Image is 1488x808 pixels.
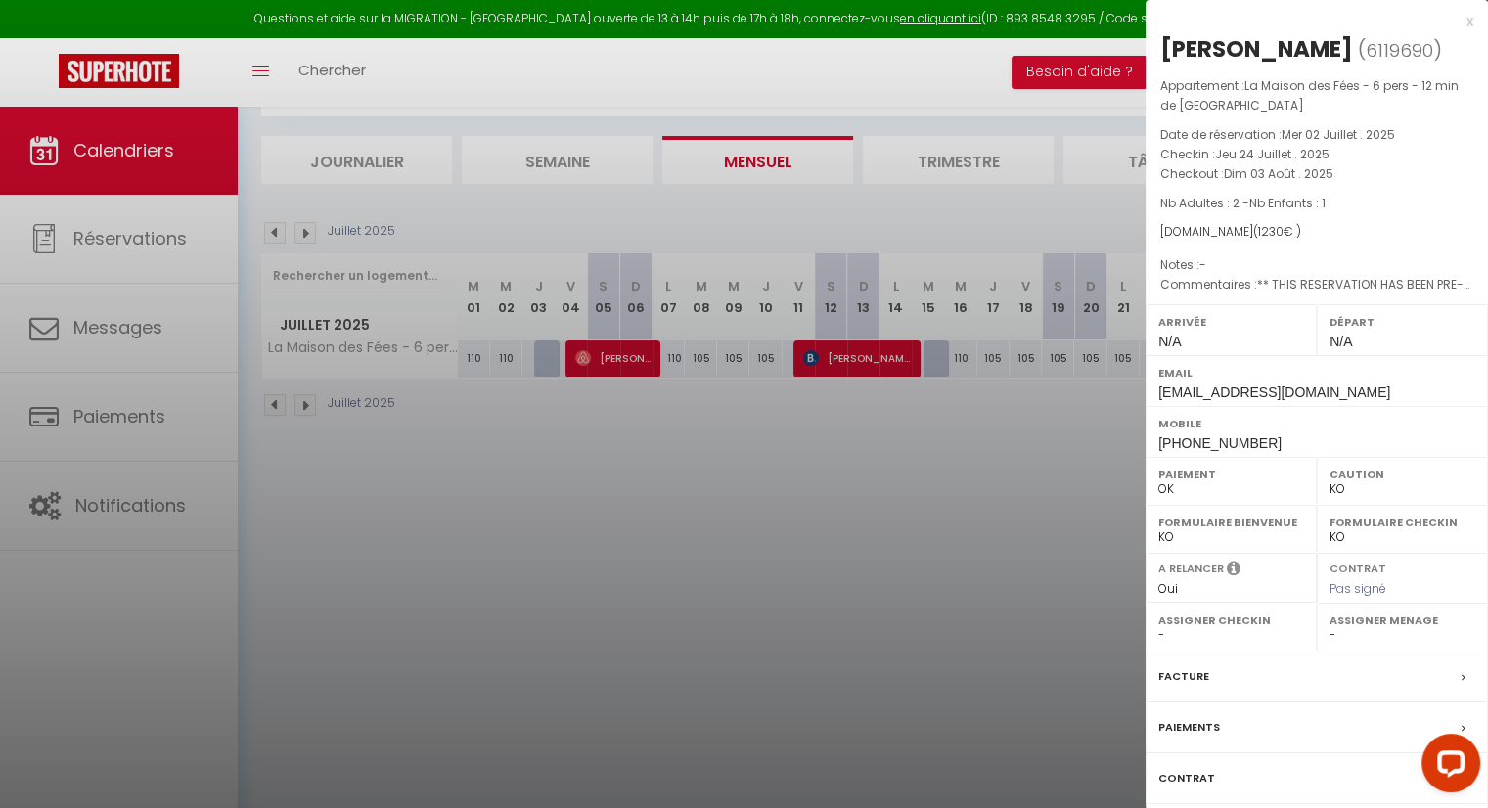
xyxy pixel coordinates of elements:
span: La Maison des Fées - 6 pers - 12 min de [GEOGRAPHIC_DATA] [1160,77,1459,113]
span: [EMAIL_ADDRESS][DOMAIN_NAME] [1158,384,1390,400]
span: 1230 [1258,223,1284,240]
label: Facture [1158,666,1209,687]
p: Checkin : [1160,145,1473,164]
span: ( ) [1358,36,1442,64]
span: N/A [1158,334,1181,349]
span: - [1199,256,1206,273]
p: Checkout : [1160,164,1473,184]
label: Paiement [1158,465,1304,484]
iframe: LiveChat chat widget [1406,726,1488,808]
span: 6119690 [1366,38,1433,63]
span: Dim 03 Août . 2025 [1224,165,1333,182]
span: [PHONE_NUMBER] [1158,435,1282,451]
label: Caution [1330,465,1475,484]
label: A relancer [1158,561,1224,577]
span: Jeu 24 Juillet . 2025 [1215,146,1330,162]
label: Mobile [1158,414,1475,433]
label: Départ [1330,312,1475,332]
p: Date de réservation : [1160,125,1473,145]
div: [PERSON_NAME] [1160,33,1353,65]
label: Contrat [1330,561,1386,573]
div: [DOMAIN_NAME] [1160,223,1473,242]
p: Commentaires : [1160,275,1473,294]
span: ( € ) [1253,223,1301,240]
label: Contrat [1158,768,1215,788]
i: Sélectionner OUI si vous souhaiter envoyer les séquences de messages post-checkout [1227,561,1240,582]
span: Pas signé [1330,580,1386,597]
label: Formulaire Bienvenue [1158,513,1304,532]
span: Mer 02 Juillet . 2025 [1282,126,1395,143]
label: Email [1158,363,1475,382]
label: Formulaire Checkin [1330,513,1475,532]
div: x [1146,10,1473,33]
p: Appartement : [1160,76,1473,115]
p: Notes : [1160,255,1473,275]
span: N/A [1330,334,1352,349]
span: Nb Adultes : 2 - [1160,195,1326,211]
span: Nb Enfants : 1 [1249,195,1326,211]
label: Paiements [1158,717,1220,738]
label: Arrivée [1158,312,1304,332]
label: Assigner Checkin [1158,610,1304,630]
label: Assigner Menage [1330,610,1475,630]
